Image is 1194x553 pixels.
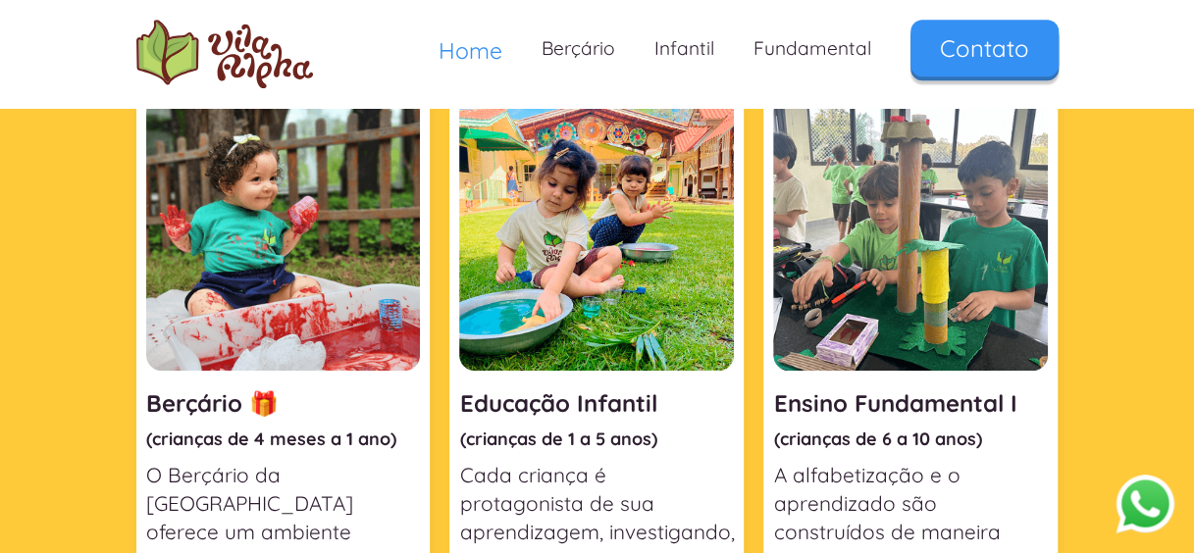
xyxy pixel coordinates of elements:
[522,20,635,77] a: Berçário
[734,20,891,77] a: Fundamental
[136,20,313,88] a: home
[459,388,734,418] h3: Educação Infantil
[1116,474,1174,533] button: Abrir WhatsApp
[773,388,1048,418] h3: Ensino Fundamental I
[910,20,1059,76] a: Contato
[459,427,734,451] h4: (crianças de 1 a 5 anos)
[146,427,421,451] h4: (crianças de 4 meses a 1 ano)
[136,20,313,88] img: logo Escola Vila Alpha
[419,20,522,81] a: Home
[635,20,734,77] a: Infantil
[439,36,502,65] span: Home
[773,427,1048,451] h4: (crianças de 6 a 10 anos)
[146,388,421,418] h3: Berçário 🎁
